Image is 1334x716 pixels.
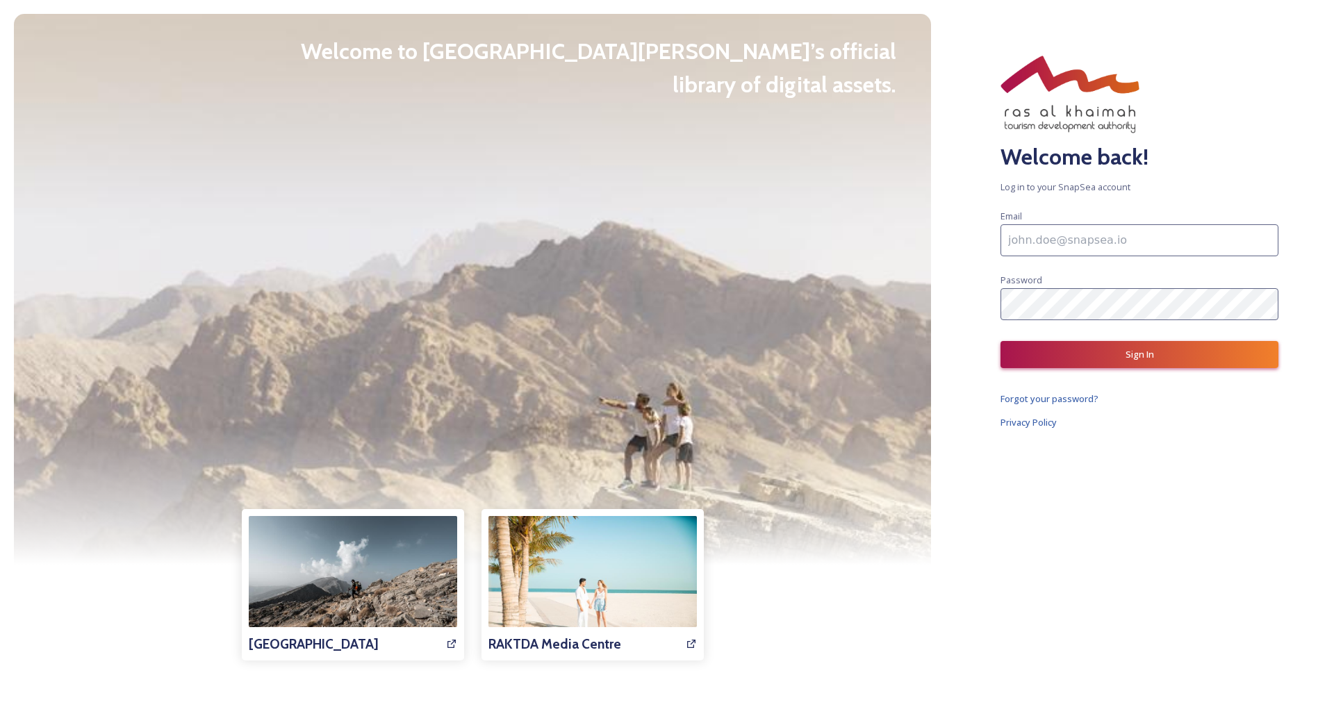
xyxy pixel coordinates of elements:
[1000,210,1022,222] span: Email
[488,516,697,654] a: RAKTDA Media Centre
[1000,181,1278,194] span: Log in to your SnapSea account
[249,516,457,655] img: af43f390-05ef-4fa9-bb37-4833bd5513fb.jpg
[1000,56,1139,133] img: RAKTDA_ENG_NEW%20STACKED%20LOGO_RGB.png
[1000,341,1278,368] button: Sign In
[1000,392,1098,405] span: Forgot your password?
[1000,224,1278,256] input: john.doe@snapsea.io
[1000,390,1278,407] a: Forgot your password?
[1000,416,1057,428] span: Privacy Policy
[488,516,697,655] img: 7e8a814c-968e-46a8-ba33-ea04b7243a5d.jpg
[249,634,379,654] h3: [GEOGRAPHIC_DATA]
[488,634,621,654] h3: RAKTDA Media Centre
[1000,274,1042,286] span: Password
[1000,414,1278,431] a: Privacy Policy
[249,516,457,654] a: [GEOGRAPHIC_DATA]
[1000,140,1278,174] h2: Welcome back!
